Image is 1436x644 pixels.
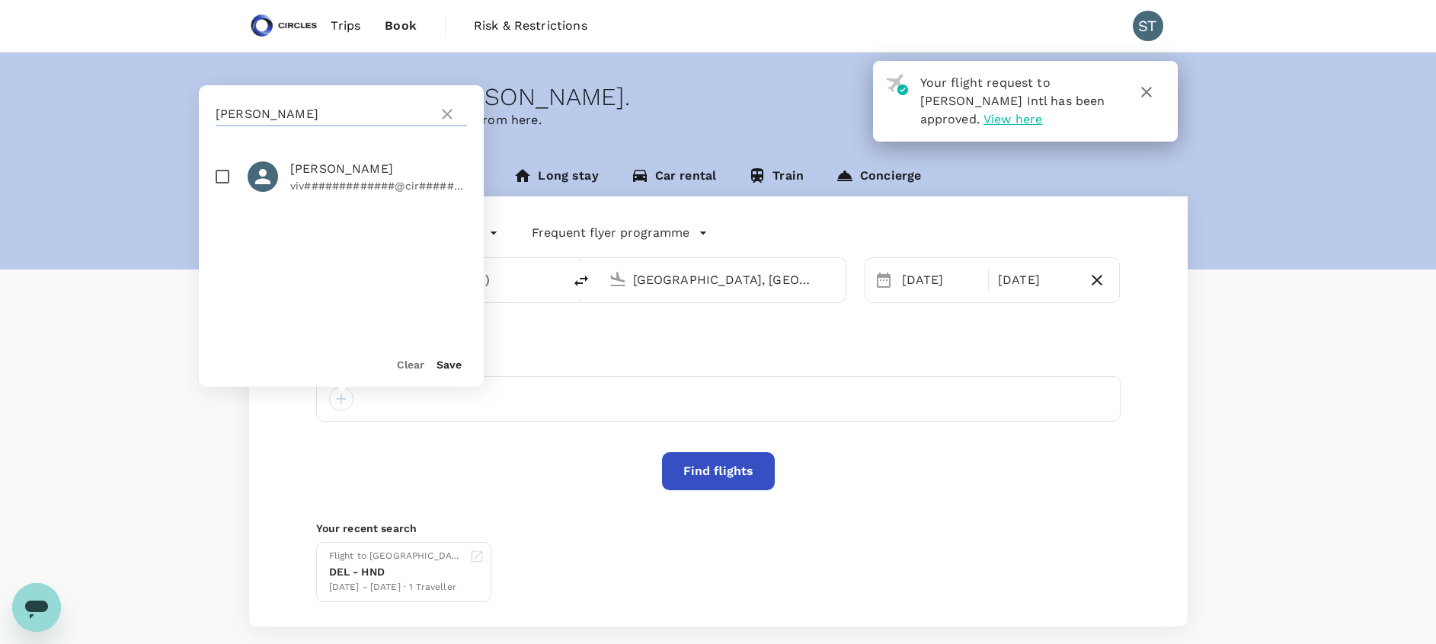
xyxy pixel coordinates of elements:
[437,359,462,371] button: Save
[249,9,319,43] img: Circles
[329,580,463,595] div: [DATE] - [DATE] · 1 Traveller
[497,160,614,196] a: Long stay
[633,268,814,292] input: Going to
[474,17,587,35] span: Risk & Restrictions
[615,160,733,196] a: Car rental
[249,111,1188,129] p: Planning a business trip? Get started from here.
[920,75,1105,126] span: Your flight request to [PERSON_NAME] Intl has been approved.
[886,74,908,95] img: flight-approved
[290,178,467,193] p: viv#############@cir#######
[835,278,838,281] button: Open
[532,224,689,242] p: Frequent flyer programme
[896,265,985,295] div: [DATE]
[532,224,708,242] button: Frequent flyer programme
[397,359,424,371] button: Clear
[385,17,417,35] span: Book
[290,160,467,178] span: [PERSON_NAME]
[732,160,820,196] a: Train
[316,521,1121,536] p: Your recent search
[12,583,61,632] iframe: Button to launch messaging window
[249,83,1188,111] div: Welcome back , [PERSON_NAME] .
[662,452,775,490] button: Find flights
[329,549,463,564] div: Flight to [GEOGRAPHIC_DATA]
[820,160,937,196] a: Concierge
[1133,11,1163,41] div: ST
[552,278,555,281] button: Open
[992,265,1081,295] div: [DATE]
[316,352,1121,370] div: Travellers
[329,564,463,580] div: DEL - HND
[216,102,432,126] input: Search for traveller
[563,263,600,299] button: delete
[983,112,1042,126] span: View here
[331,17,360,35] span: Trips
